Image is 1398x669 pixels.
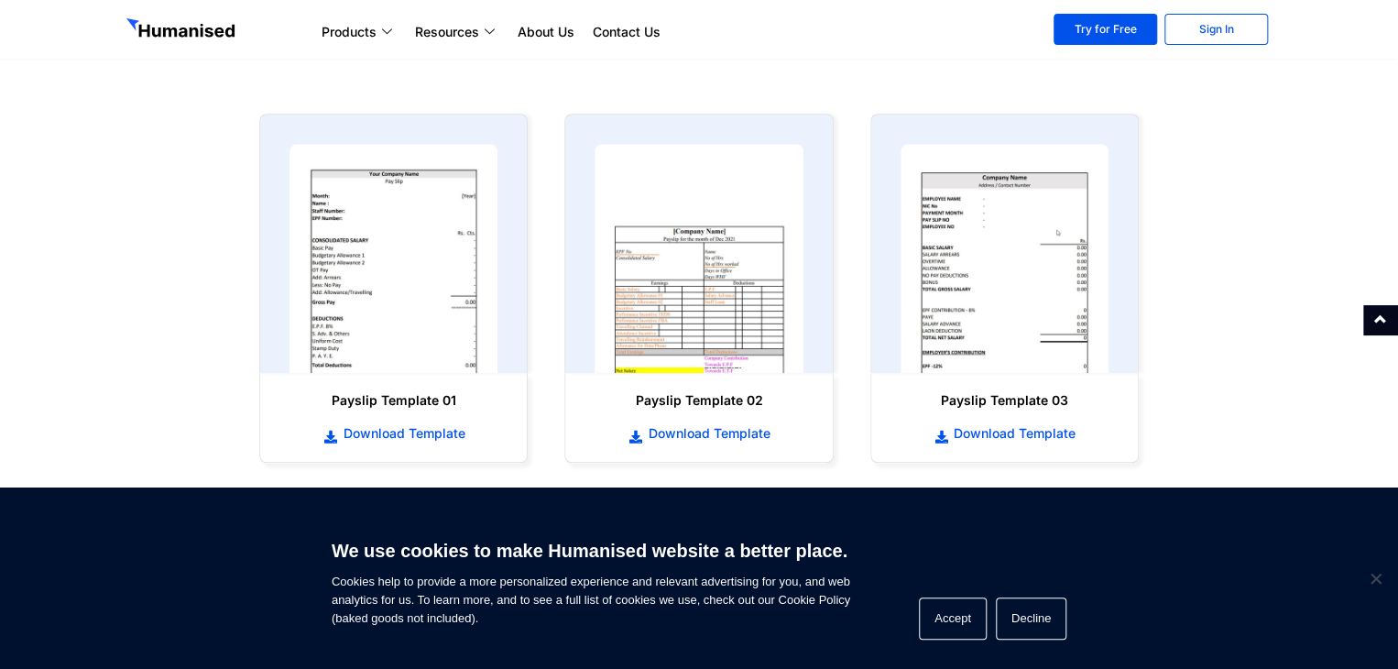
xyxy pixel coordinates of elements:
h6: We use cookies to make Humanised website a better place. [332,538,850,564]
button: Accept [919,598,987,640]
a: Sign In [1164,14,1268,45]
a: Products [312,21,406,43]
a: Download Template [890,423,1119,444]
img: GetHumanised Logo [126,18,238,42]
span: Download Template [644,424,770,443]
span: Cookies help to provide a more personalized experience and relevant advertising for you, and web ... [332,529,850,628]
a: Download Template [584,423,814,444]
a: Contact Us [584,21,670,43]
img: payslip template [595,144,803,373]
h6: Payslip Template 01 [279,391,508,410]
span: Download Template [338,424,464,443]
a: Download Template [279,423,508,444]
button: Decline [996,598,1066,640]
img: payslip template [289,144,497,373]
span: Download Template [949,424,1076,443]
a: Try for Free [1054,14,1157,45]
h6: Payslip Template 03 [890,391,1119,410]
span: Decline [1366,569,1384,587]
a: About Us [508,21,584,43]
a: Resources [406,21,508,43]
h6: Payslip Template 02 [584,391,814,410]
img: payslip template [901,144,1109,373]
